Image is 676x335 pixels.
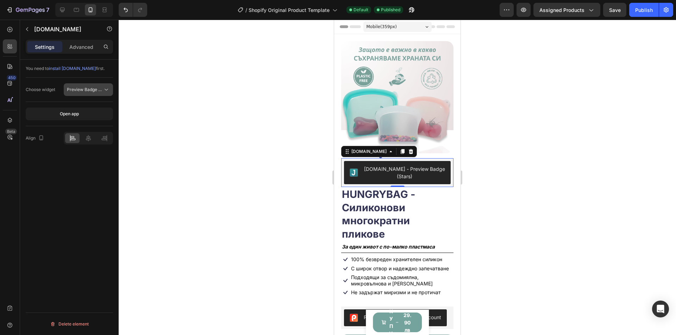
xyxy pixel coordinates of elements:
[26,134,45,143] div: Align
[629,3,659,17] button: Publish
[249,6,330,14] span: Shopify Original Product Template
[69,43,93,51] p: Advanced
[50,320,89,328] div: Delete element
[7,75,17,80] div: 450
[245,6,247,14] span: /
[381,7,400,13] span: Published
[26,108,113,120] button: Open app
[34,25,94,33] p: Judge.me
[35,43,55,51] p: Settings
[26,318,113,330] button: Delete element
[64,83,113,96] button: Preview Badge (Stars)
[609,7,621,13] span: Save
[67,291,79,315] div: 29.90 лв
[3,3,52,17] button: 7
[353,7,368,13] span: Default
[26,86,55,93] div: Choose widget
[334,20,461,335] iframe: Design area
[46,6,49,14] p: 7
[652,301,669,317] div: Open Intercom Messenger
[119,3,147,17] div: Undo/Redo
[635,6,653,14] div: Publish
[49,66,96,71] span: install [DOMAIN_NAME]
[26,65,113,72] div: You need to first.
[533,3,600,17] button: Assigned Products
[603,3,626,17] button: Save
[5,129,17,134] div: Beta
[67,87,112,92] span: Preview Badge (Stars)
[55,288,59,317] div: КУПИ
[539,6,584,14] span: Assigned Products
[60,111,79,117] div: Open app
